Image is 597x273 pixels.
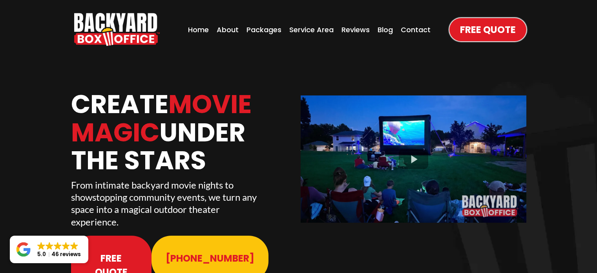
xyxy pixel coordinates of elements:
[71,216,281,228] p: experience.
[287,22,336,37] a: Service Area
[74,13,160,46] img: Backyard Box Office
[10,236,88,263] a: Close GoogleGoogleGoogleGoogleGoogle 5.046 reviews
[398,22,433,37] a: Contact
[460,23,516,37] span: Free Quote
[339,22,372,37] a: Reviews
[71,86,252,150] span: Movie Magic
[186,22,211,37] a: Home
[214,22,241,37] a: About
[74,13,160,46] a: https://www.backyardboxoffice.com
[244,22,284,37] a: Packages
[71,90,297,175] h1: Create Under The Stars
[375,22,395,37] a: Blog
[166,251,254,265] span: [PHONE_NUMBER]
[449,18,526,41] a: Free Quote
[71,179,281,216] p: From intimate backyard movie nights to showstopping community events, we turn any space into a ma...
